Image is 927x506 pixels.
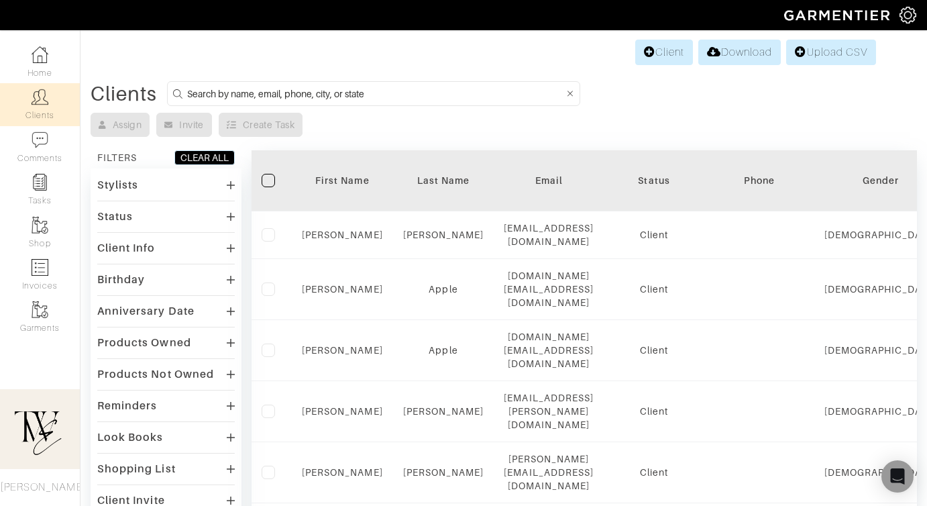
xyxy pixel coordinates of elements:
[504,452,594,493] div: [PERSON_NAME][EMAIL_ADDRESS][DOMAIN_NAME]
[302,345,383,356] a: [PERSON_NAME]
[292,150,393,211] th: Toggle SortBy
[91,87,157,101] div: Clients
[429,345,457,356] a: Apple
[302,406,383,417] a: [PERSON_NAME]
[302,284,383,295] a: [PERSON_NAME]
[32,217,48,234] img: garments-icon-b7da505a4dc4fd61783c78ac3ca0ef83fa9d6f193b1c9dc38574b1d14d53ca28.png
[32,259,48,276] img: orders-icon-0abe47150d42831381b5fb84f609e132dff9fe21cb692f30cb5eec754e2cba89.png
[635,40,693,65] a: Client
[504,221,594,248] div: [EMAIL_ADDRESS][DOMAIN_NAME]
[97,399,157,413] div: Reminders
[604,150,704,211] th: Toggle SortBy
[504,391,594,432] div: [EMAIL_ADDRESS][PERSON_NAME][DOMAIN_NAME]
[187,85,564,102] input: Search by name, email, phone, city, or state
[97,305,195,318] div: Anniversary Date
[429,284,457,295] a: Apple
[174,150,235,165] button: CLEAR ALL
[302,230,383,240] a: [PERSON_NAME]
[504,269,594,309] div: [DOMAIN_NAME][EMAIL_ADDRESS][DOMAIN_NAME]
[97,151,137,164] div: FILTERS
[97,273,145,287] div: Birthday
[714,174,804,187] div: Phone
[403,174,484,187] div: Last Name
[614,174,694,187] div: Status
[97,210,133,223] div: Status
[97,242,156,255] div: Client Info
[97,431,164,444] div: Look Books
[97,462,176,476] div: Shopping List
[403,406,484,417] a: [PERSON_NAME]
[614,405,694,418] div: Client
[393,150,494,211] th: Toggle SortBy
[614,283,694,296] div: Client
[614,466,694,479] div: Client
[97,179,138,192] div: Stylists
[32,132,48,148] img: comment-icon-a0a6a9ef722e966f86d9cbdc48e553b5cf19dbc54f86b18d962a5391bc8f6eb6.png
[403,230,484,240] a: [PERSON_NAME]
[777,3,899,27] img: garmentier-logo-header-white-b43fb05a5012e4ada735d5af1a66efaba907eab6374d6393d1fbf88cb4ef424d.png
[97,368,214,381] div: Products Not Owned
[32,301,48,318] img: garments-icon-b7da505a4dc4fd61783c78ac3ca0ef83fa9d6f193b1c9dc38574b1d14d53ca28.png
[504,330,594,370] div: [DOMAIN_NAME][EMAIL_ADDRESS][DOMAIN_NAME]
[302,174,383,187] div: First Name
[32,174,48,191] img: reminder-icon-8004d30b9f0a5d33ae49ab947aed9ed385cf756f9e5892f1edd6e32f2345188e.png
[403,467,484,478] a: [PERSON_NAME]
[899,7,916,23] img: gear-icon-white-bd11855cb880d31180b6d7d6211b90ccbf57a29d726f0c71d8c61bd08dd39cc2.png
[698,40,781,65] a: Download
[97,336,191,350] div: Products Owned
[32,46,48,63] img: dashboard-icon-dbcd8f5a0b271acd01030246c82b418ddd0df26cd7fceb0bd07c9910d44c42f6.png
[614,228,694,242] div: Client
[180,151,229,164] div: CLEAR ALL
[32,89,48,105] img: clients-icon-6bae9207a08558b7cb47a8932f037763ab4055f8c8b6bfacd5dc20c3e0201464.png
[302,467,383,478] a: [PERSON_NAME]
[504,174,594,187] div: Email
[786,40,876,65] a: Upload CSV
[614,344,694,357] div: Client
[881,460,914,493] div: Open Intercom Messenger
